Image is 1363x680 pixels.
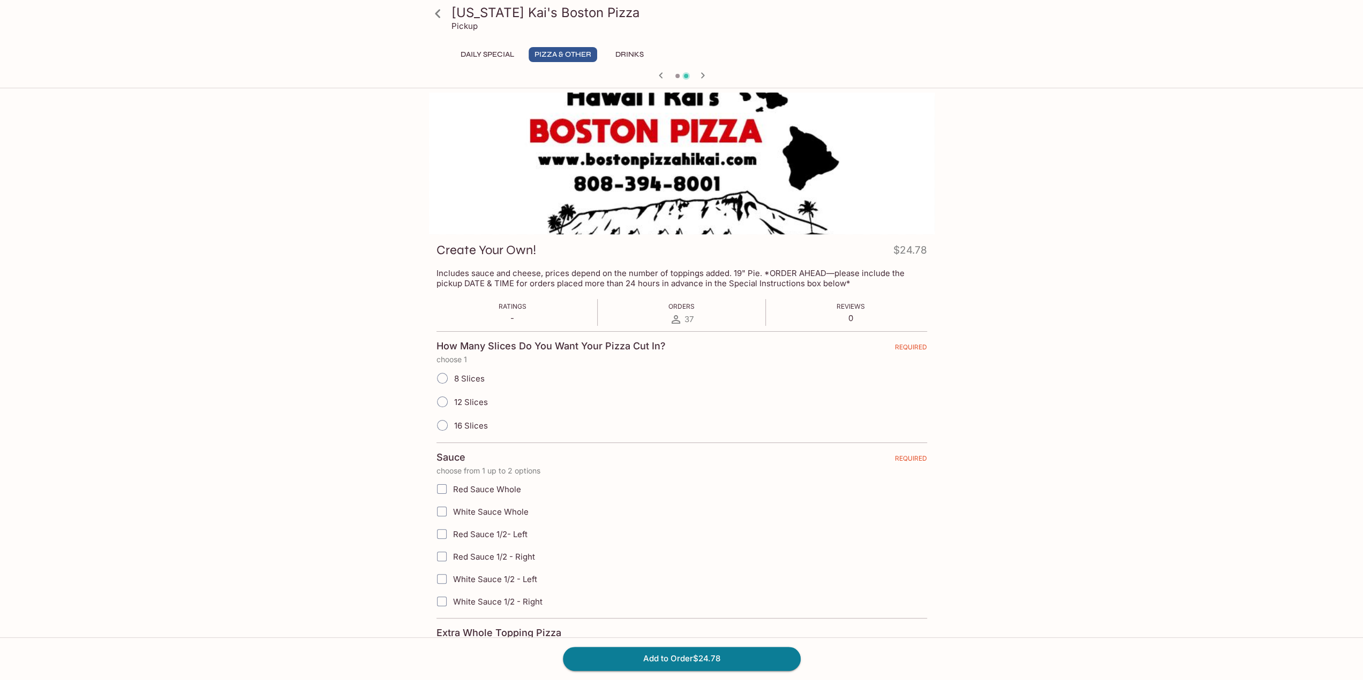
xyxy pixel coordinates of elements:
[563,647,801,670] button: Add to Order$24.78
[429,93,935,234] div: Create Your Own!
[436,242,536,258] h3: Create Your Own!
[529,47,597,62] button: Pizza & Other
[453,574,537,584] span: White Sauce 1/2 - Left
[499,313,526,323] p: -
[453,484,521,494] span: Red Sauce Whole
[436,268,927,288] p: Includes sauce and cheese, prices depend on the number of toppings added. 19" Pie. *ORDER AHEAD—p...
[837,313,865,323] p: 0
[895,343,927,355] span: REQUIRED
[436,627,561,639] h4: Extra Whole Topping Pizza
[453,529,528,539] span: Red Sauce 1/2- Left
[436,355,927,364] p: choose 1
[895,454,927,467] span: REQUIRED
[453,597,543,607] span: White Sauce 1/2 - Right
[451,21,478,31] p: Pickup
[453,552,535,562] span: Red Sauce 1/2 - Right
[499,302,526,310] span: Ratings
[451,4,930,21] h3: [US_STATE] Kai's Boston Pizza
[436,340,666,352] h4: How Many Slices Do You Want Your Pizza Cut In?
[606,47,654,62] button: Drinks
[668,302,695,310] span: Orders
[436,452,465,463] h4: Sauce
[454,373,485,384] span: 8 Slices
[455,47,520,62] button: Daily Special
[453,507,529,517] span: White Sauce Whole
[436,467,927,475] p: choose from 1 up to 2 options
[893,242,927,263] h4: $24.78
[454,397,488,407] span: 12 Slices
[454,421,488,431] span: 16 Slices
[684,314,694,324] span: 37
[837,302,865,310] span: Reviews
